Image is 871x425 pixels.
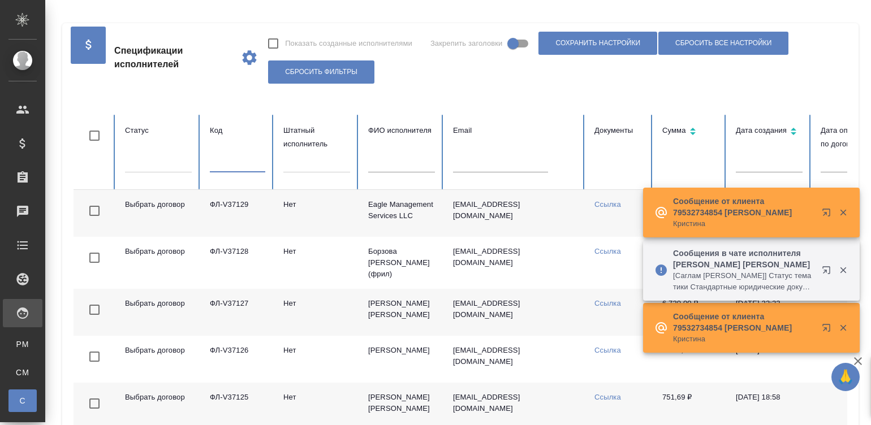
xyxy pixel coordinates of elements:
p: [Саглам [PERSON_NAME]] Статус тематики Стандартные юридические документы, договоры, уставы измене... [673,270,814,293]
div: Сортировка [662,124,718,140]
a: CM [8,361,37,384]
div: Сортировка [736,124,803,140]
a: Ссылка [594,346,621,354]
p: Сообщение от клиента 79532734854 [PERSON_NAME] [673,311,814,333]
td: Борзова [PERSON_NAME] (фрил) [359,237,444,289]
td: [PERSON_NAME] [359,336,444,383]
p: Кристина [673,333,814,345]
button: Открыть в новой вкладке [815,316,842,344]
span: Спецификации исполнителей [114,44,231,71]
td: ФЛ-V37126 [201,336,274,383]
p: Кристина [673,218,814,229]
button: Закрыть [831,323,855,333]
span: Сбросить фильтры [285,67,357,77]
td: Eagle Management Services LLC [359,190,444,237]
div: Документы [594,124,644,137]
div: ФИО исполнителя [368,124,435,137]
a: С [8,389,37,412]
button: Сбросить фильтры [268,60,374,84]
button: Сбросить все настройки [658,32,788,55]
span: CM [14,367,31,378]
td: [PERSON_NAME] [PERSON_NAME] [359,289,444,336]
p: Сообщение от клиента 79532734854 [PERSON_NAME] [673,196,814,218]
button: Открыть в новой вкладке [815,259,842,286]
span: Сохранить настройки [555,38,640,48]
span: Toggle Row Selected [83,246,106,270]
span: Показать созданные исполнителями [285,38,412,49]
button: Сохранить настройки [538,32,657,55]
td: Выбрать договор [116,289,201,336]
td: Нет [274,289,359,336]
td: ФЛ-V37129 [201,190,274,237]
td: [EMAIL_ADDRESS][DOMAIN_NAME] [444,237,585,289]
p: Сообщения в чате исполнителя [PERSON_NAME] [PERSON_NAME] [673,248,814,270]
td: ФЛ-V37128 [201,237,274,289]
button: Закрыть [831,207,855,218]
td: Нет [274,336,359,383]
td: Выбрать договор [116,336,201,383]
button: Открыть в новой вкладке [815,201,842,228]
a: Ссылка [594,200,621,209]
span: Toggle Row Selected [83,345,106,368]
td: Выбрать договор [116,237,201,289]
td: [EMAIL_ADDRESS][DOMAIN_NAME] [444,190,585,237]
button: Закрыть [831,265,855,275]
span: PM [14,339,31,350]
td: Нет [274,190,359,237]
td: [EMAIL_ADDRESS][DOMAIN_NAME] [444,336,585,383]
div: Статус [125,124,192,137]
a: Ссылка [594,393,621,401]
td: Нет [274,237,359,289]
td: Выбрать договор [116,190,201,237]
span: Toggle Row Selected [83,298,106,322]
a: PM [8,333,37,355]
a: Ссылка [594,247,621,255]
span: Toggle Row Selected [83,199,106,223]
span: Сбросить все настройки [675,38,771,48]
td: ФЛ-V37127 [201,289,274,336]
a: Ссылка [594,299,621,307]
td: [EMAIL_ADDRESS][DOMAIN_NAME] [444,289,585,336]
div: Email [453,124,576,137]
span: С [14,395,31,406]
div: Штатный исполнитель [283,124,350,151]
div: Код [210,124,265,137]
span: Закрепить заголовки [430,38,503,49]
span: Toggle Row Selected [83,392,106,415]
